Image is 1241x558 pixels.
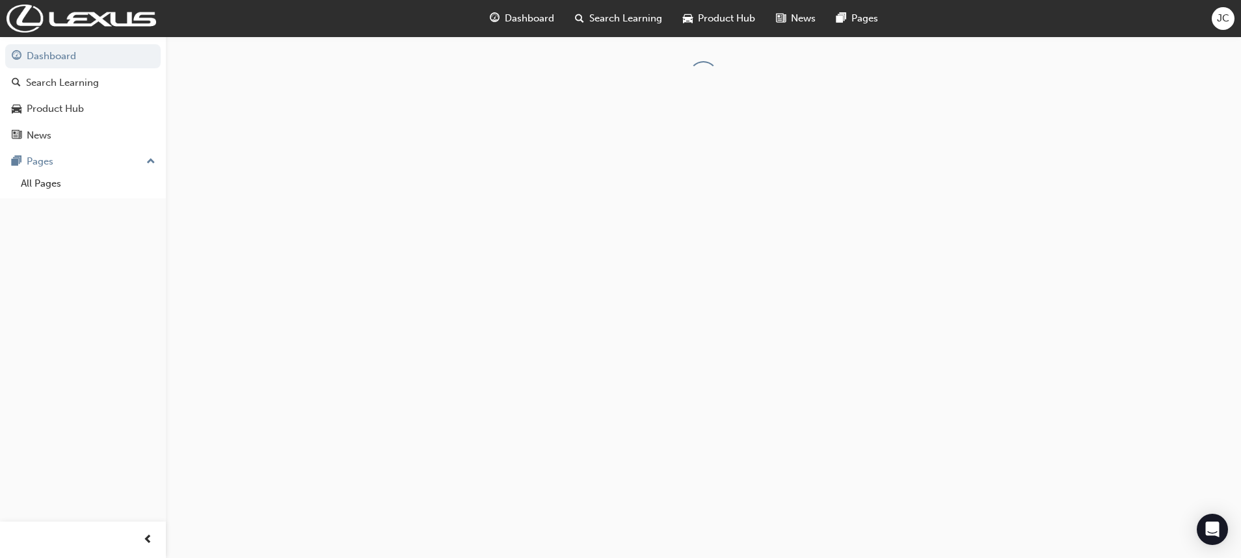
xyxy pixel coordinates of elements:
span: search-icon [12,77,21,89]
span: guage-icon [12,51,21,62]
span: Dashboard [505,11,554,26]
a: News [5,124,161,148]
a: Product Hub [5,97,161,121]
img: Trak [7,5,156,33]
span: JC [1217,11,1229,26]
span: Pages [851,11,878,26]
button: Pages [5,150,161,174]
span: Search Learning [589,11,662,26]
a: news-iconNews [766,5,826,32]
button: JC [1212,7,1234,30]
span: news-icon [12,130,21,142]
button: DashboardSearch LearningProduct HubNews [5,42,161,150]
span: car-icon [12,103,21,115]
div: Product Hub [27,101,84,116]
a: search-iconSearch Learning [565,5,673,32]
span: pages-icon [12,156,21,168]
a: guage-iconDashboard [479,5,565,32]
span: car-icon [683,10,693,27]
span: pages-icon [836,10,846,27]
a: All Pages [16,174,161,194]
a: pages-iconPages [826,5,888,32]
div: Pages [27,154,53,169]
span: search-icon [575,10,584,27]
span: news-icon [776,10,786,27]
div: News [27,128,51,143]
div: Search Learning [26,75,99,90]
a: car-iconProduct Hub [673,5,766,32]
span: up-icon [146,153,155,170]
div: Open Intercom Messenger [1197,514,1228,545]
a: Search Learning [5,71,161,95]
span: prev-icon [143,532,153,548]
span: Product Hub [698,11,755,26]
span: guage-icon [490,10,500,27]
span: News [791,11,816,26]
a: Dashboard [5,44,161,68]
